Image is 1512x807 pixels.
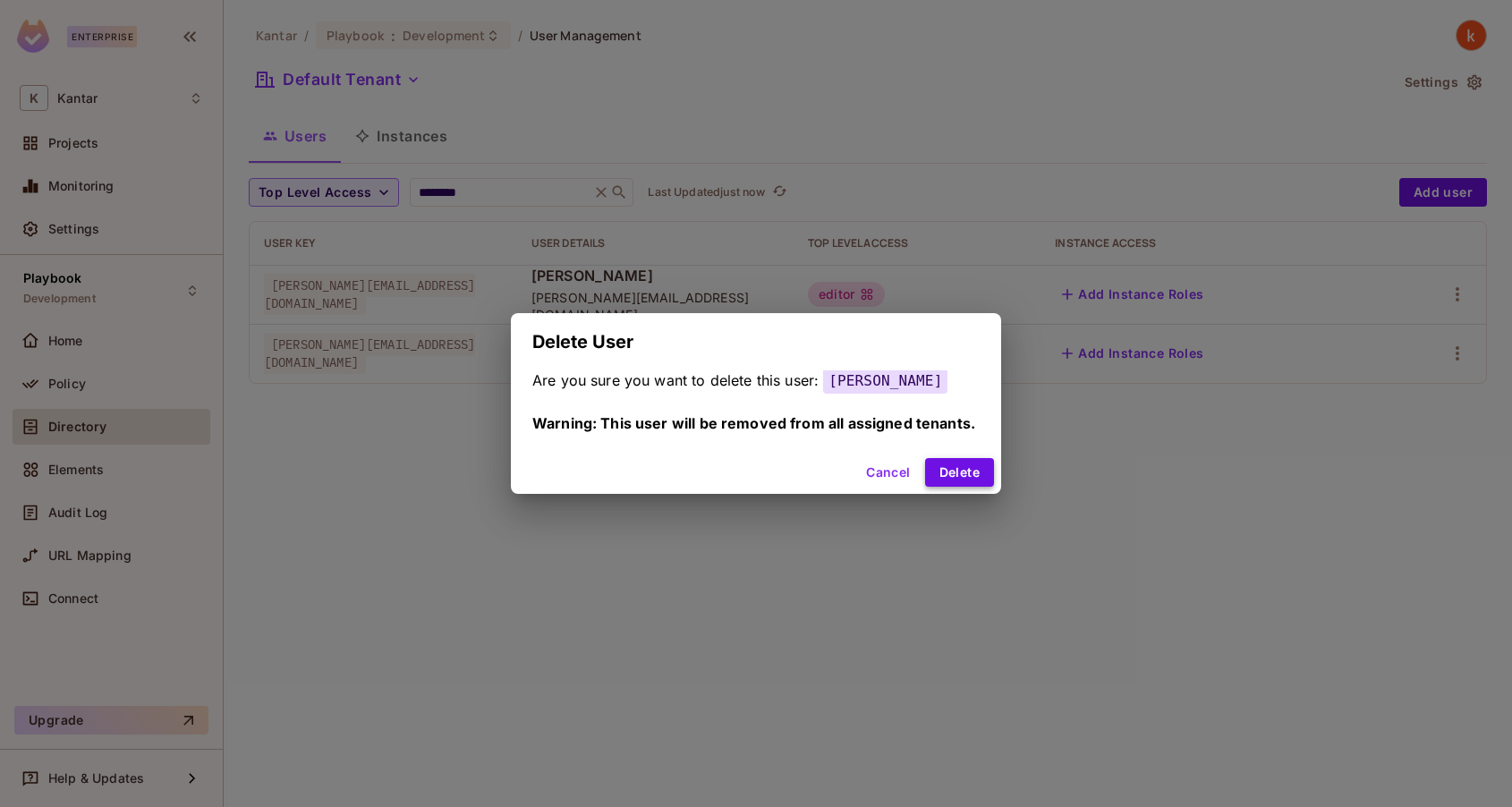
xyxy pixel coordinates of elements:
[859,458,917,487] button: Cancel
[823,368,947,394] span: [PERSON_NAME]
[925,458,994,487] button: Delete
[532,371,819,389] span: Are you sure you want to delete this user:
[532,414,975,432] span: Warning: This user will be removed from all assigned tenants.
[511,313,1001,370] h2: Delete User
